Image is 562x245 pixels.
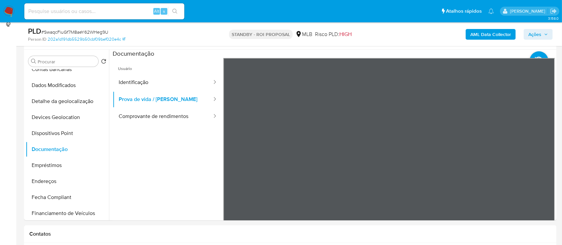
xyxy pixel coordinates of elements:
b: AML Data Collector [470,29,511,40]
p: STANDBY - ROI PROPOSAL [229,30,293,39]
div: MLB [295,31,312,38]
button: Contas Bancárias [26,61,109,77]
button: Detalhe da geolocalização [26,93,109,109]
b: Person ID [28,36,46,42]
button: Dados Modificados [26,77,109,93]
span: 3.158.0 [548,16,559,21]
button: Ações [524,29,553,40]
button: Devices Geolocation [26,109,109,125]
button: Documentação [26,141,109,157]
button: search-icon [168,7,182,16]
button: Financiamento de Veículos [26,205,109,221]
a: Notificações [488,8,494,14]
input: Pesquise usuários ou casos... [24,7,184,16]
button: Dispositivos Point [26,125,109,141]
span: s [163,8,165,14]
span: HIGH [339,30,352,38]
button: Procurar [31,59,36,64]
span: Risco PLD: [315,31,352,38]
button: Endereços [26,173,109,189]
input: Procurar [38,59,96,65]
button: Empréstimos [26,157,109,173]
button: AML Data Collector [466,29,516,40]
span: Ações [528,29,541,40]
h1: Contatos [29,231,551,237]
span: Atalhos rápidos [446,8,482,15]
b: PLD [28,26,41,36]
a: Sair [550,8,557,15]
p: adriano.brito@mercadolivre.com [510,8,548,14]
span: Alt [154,8,159,14]
span: # SwaqcFiuGf7M8aeY62WHeg9U [41,29,108,35]
button: Retornar ao pedido padrão [101,59,106,66]
a: 202a1d191db5529b50cbf09bef020e4c [48,36,125,42]
button: Fecha Compliant [26,189,109,205]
